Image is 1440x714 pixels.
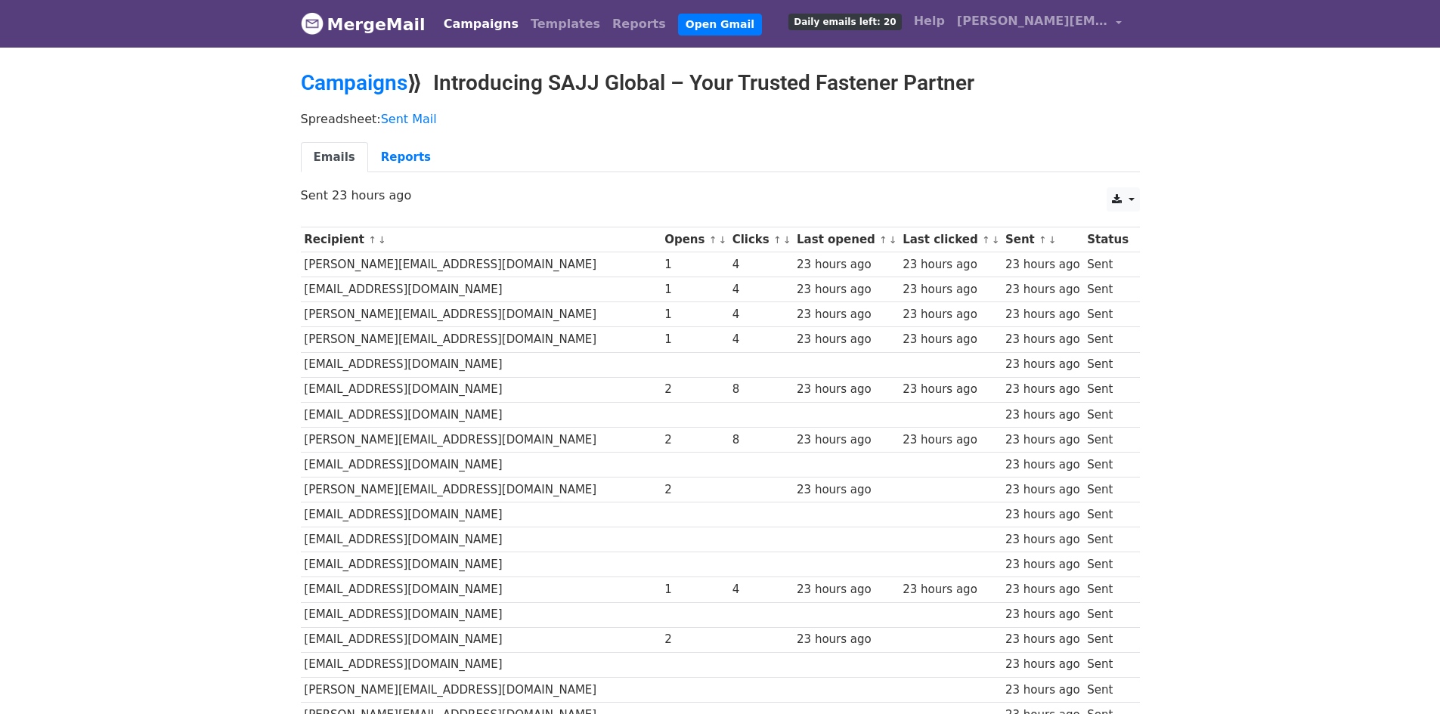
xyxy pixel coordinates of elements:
td: [EMAIL_ADDRESS][DOMAIN_NAME] [301,652,661,677]
a: ↑ [709,234,717,246]
td: Sent [1083,452,1132,477]
a: ↑ [368,234,376,246]
a: ↓ [992,234,1000,246]
span: [PERSON_NAME][EMAIL_ADDRESS][DOMAIN_NAME] [957,12,1108,30]
td: [EMAIL_ADDRESS][DOMAIN_NAME] [301,552,661,577]
h2: ⟫ Introducing SAJJ Global – Your Trusted Fastener Partner [301,70,1140,96]
td: [EMAIL_ADDRESS][DOMAIN_NAME] [301,277,661,302]
a: Reports [606,9,672,39]
td: [EMAIL_ADDRESS][DOMAIN_NAME] [301,352,661,377]
td: Sent [1083,652,1132,677]
div: 23 hours ago [903,331,998,348]
td: Sent [1083,427,1132,452]
div: 8 [732,381,790,398]
div: 4 [732,281,790,298]
td: [EMAIL_ADDRESS][DOMAIN_NAME] [301,377,661,402]
a: Sent Mail [381,112,437,126]
div: 23 hours ago [1005,256,1080,274]
td: [PERSON_NAME][EMAIL_ADDRESS][DOMAIN_NAME] [301,427,661,452]
a: ↑ [1039,234,1047,246]
div: 23 hours ago [1005,431,1080,449]
a: Help [908,6,951,36]
div: 1 [664,331,725,348]
div: 2 [664,431,725,449]
td: [EMAIL_ADDRESS][DOMAIN_NAME] [301,527,661,552]
td: Sent [1083,627,1132,652]
th: Sent [1002,227,1083,252]
a: ↑ [879,234,887,246]
td: [EMAIL_ADDRESS][DOMAIN_NAME] [301,602,661,627]
td: Sent [1083,577,1132,602]
div: 23 hours ago [1005,456,1080,474]
div: 23 hours ago [1005,631,1080,648]
td: [EMAIL_ADDRESS][DOMAIN_NAME] [301,627,661,652]
a: ↑ [982,234,990,246]
p: Sent 23 hours ago [301,187,1140,203]
td: Sent [1083,677,1132,702]
a: Campaigns [438,9,525,39]
a: Open Gmail [678,14,762,36]
div: 23 hours ago [797,381,895,398]
div: 23 hours ago [1005,682,1080,699]
div: 23 hours ago [797,631,895,648]
div: 23 hours ago [903,256,998,274]
div: 2 [664,631,725,648]
a: [PERSON_NAME][EMAIL_ADDRESS][DOMAIN_NAME] [951,6,1128,42]
div: 23 hours ago [903,306,998,323]
a: ↓ [378,234,386,246]
td: Sent [1083,377,1132,402]
div: 1 [664,256,725,274]
td: Sent [1083,552,1132,577]
a: ↓ [1048,234,1057,246]
th: Recipient [301,227,661,252]
div: 1 [664,281,725,298]
td: Sent [1083,402,1132,427]
div: 23 hours ago [1005,406,1080,424]
td: Sent [1083,502,1132,527]
td: Sent [1083,327,1132,352]
td: Sent [1083,302,1132,327]
div: 23 hours ago [903,281,998,298]
td: [EMAIL_ADDRESS][DOMAIN_NAME] [301,502,661,527]
a: Daily emails left: 20 [782,6,907,36]
th: Opens [661,227,729,252]
div: 23 hours ago [1005,306,1080,323]
div: 23 hours ago [1005,506,1080,524]
div: 23 hours ago [1005,531,1080,549]
a: ↓ [889,234,897,246]
a: Templates [525,9,606,39]
td: Sent [1083,527,1132,552]
td: [EMAIL_ADDRESS][DOMAIN_NAME] [301,577,661,602]
div: 23 hours ago [1005,481,1080,499]
div: 23 hours ago [903,381,998,398]
div: 23 hours ago [1005,381,1080,398]
div: 4 [732,581,790,598]
p: Spreadsheet: [301,111,1140,127]
td: [EMAIL_ADDRESS][DOMAIN_NAME] [301,452,661,477]
div: 4 [732,331,790,348]
div: 23 hours ago [797,256,895,274]
div: 23 hours ago [903,431,998,449]
div: 4 [732,306,790,323]
div: 23 hours ago [1005,281,1080,298]
th: Clicks [729,227,793,252]
div: 23 hours ago [797,481,895,499]
div: 23 hours ago [797,331,895,348]
td: [PERSON_NAME][EMAIL_ADDRESS][DOMAIN_NAME] [301,302,661,327]
div: 2 [664,381,725,398]
div: 1 [664,581,725,598]
div: 23 hours ago [1005,581,1080,598]
div: 2 [664,481,725,499]
div: 23 hours ago [1005,606,1080,623]
td: [PERSON_NAME][EMAIL_ADDRESS][DOMAIN_NAME] [301,327,661,352]
div: 23 hours ago [1005,556,1080,573]
td: [EMAIL_ADDRESS][DOMAIN_NAME] [301,402,661,427]
div: 23 hours ago [1005,356,1080,373]
div: 23 hours ago [797,581,895,598]
td: Sent [1083,478,1132,502]
div: 23 hours ago [797,431,895,449]
a: Campaigns [301,70,407,95]
td: Sent [1083,277,1132,302]
td: Sent [1083,252,1132,277]
th: Last opened [793,227,899,252]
